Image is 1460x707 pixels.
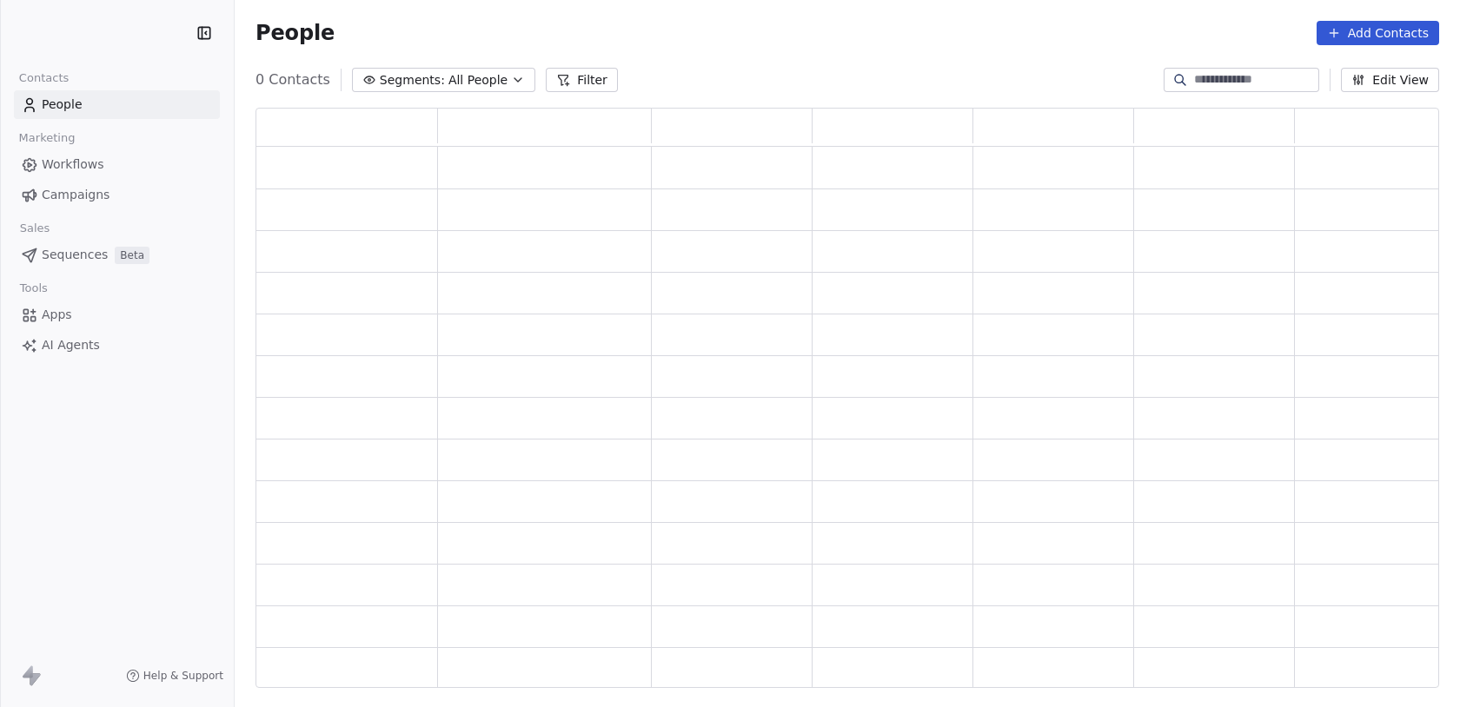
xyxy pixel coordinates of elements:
a: Workflows [14,150,220,179]
div: grid [256,147,1456,689]
button: Add Contacts [1317,21,1439,45]
a: SequencesBeta [14,241,220,269]
span: Apps [42,306,72,324]
span: Marketing [11,125,83,151]
a: Campaigns [14,181,220,209]
a: People [14,90,220,119]
a: Apps [14,301,220,329]
span: Tools [12,275,55,301]
span: Workflows [42,155,104,174]
span: All People [448,71,508,89]
button: Filter [546,68,618,92]
span: Segments: [380,71,445,89]
span: Contacts [11,65,76,91]
span: Sequences [42,246,108,264]
span: Beta [115,247,149,264]
span: AI Agents [42,336,100,354]
span: People [42,96,83,114]
a: AI Agents [14,331,220,360]
button: Edit View [1341,68,1439,92]
span: Sales [12,215,57,241]
span: Campaigns [42,186,109,204]
span: 0 Contacts [255,69,330,90]
span: Help & Support [143,669,223,683]
a: Help & Support [126,669,223,683]
span: People [255,20,335,46]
